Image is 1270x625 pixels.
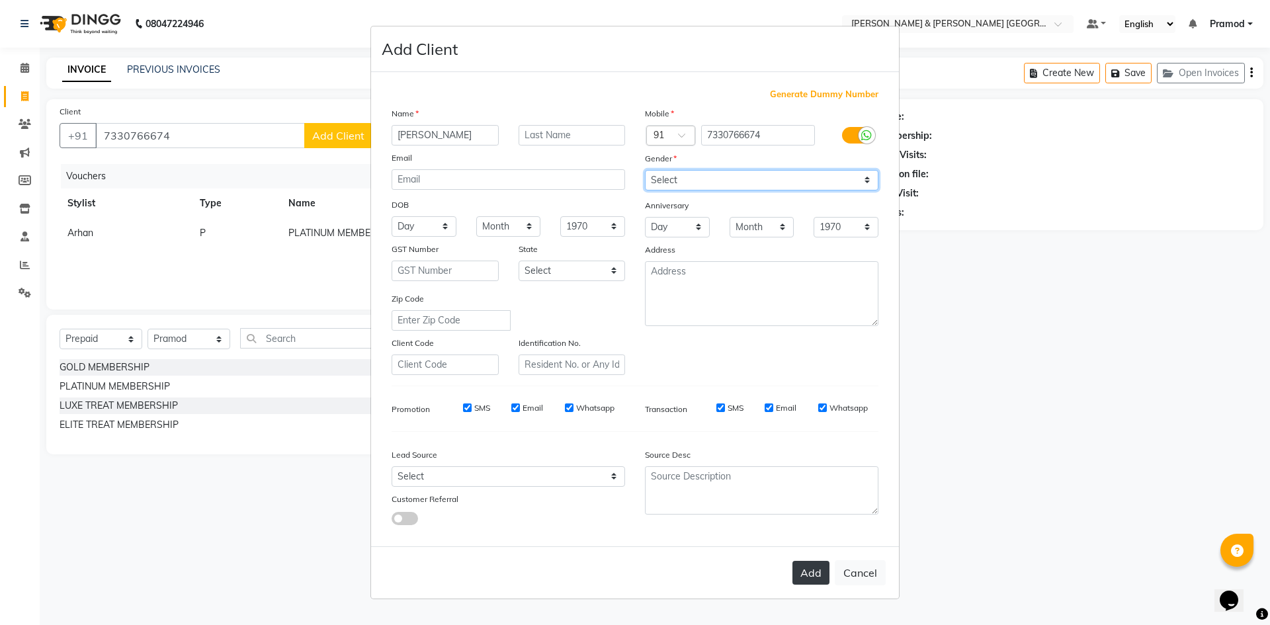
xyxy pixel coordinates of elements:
[392,152,412,164] label: Email
[645,153,677,165] label: Gender
[835,560,886,585] button: Cancel
[645,108,674,120] label: Mobile
[392,243,439,255] label: GST Number
[1214,572,1257,612] iframe: chat widget
[519,125,626,146] input: Last Name
[392,261,499,281] input: GST Number
[770,88,878,101] span: Generate Dummy Number
[576,402,614,414] label: Whatsapp
[829,402,868,414] label: Whatsapp
[392,310,511,331] input: Enter Zip Code
[728,402,743,414] label: SMS
[392,403,430,415] label: Promotion
[645,244,675,256] label: Address
[776,402,796,414] label: Email
[645,200,689,212] label: Anniversary
[645,449,691,461] label: Source Desc
[382,37,458,61] h4: Add Client
[392,449,437,461] label: Lead Source
[523,402,543,414] label: Email
[392,125,499,146] input: First Name
[519,354,626,375] input: Resident No. or Any Id
[701,125,816,146] input: Mobile
[519,337,581,349] label: Identification No.
[792,561,829,585] button: Add
[392,199,409,211] label: DOB
[392,493,458,505] label: Customer Referral
[392,354,499,375] input: Client Code
[645,403,687,415] label: Transaction
[392,108,419,120] label: Name
[392,337,434,349] label: Client Code
[392,169,625,190] input: Email
[474,402,490,414] label: SMS
[519,243,538,255] label: State
[392,293,424,305] label: Zip Code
